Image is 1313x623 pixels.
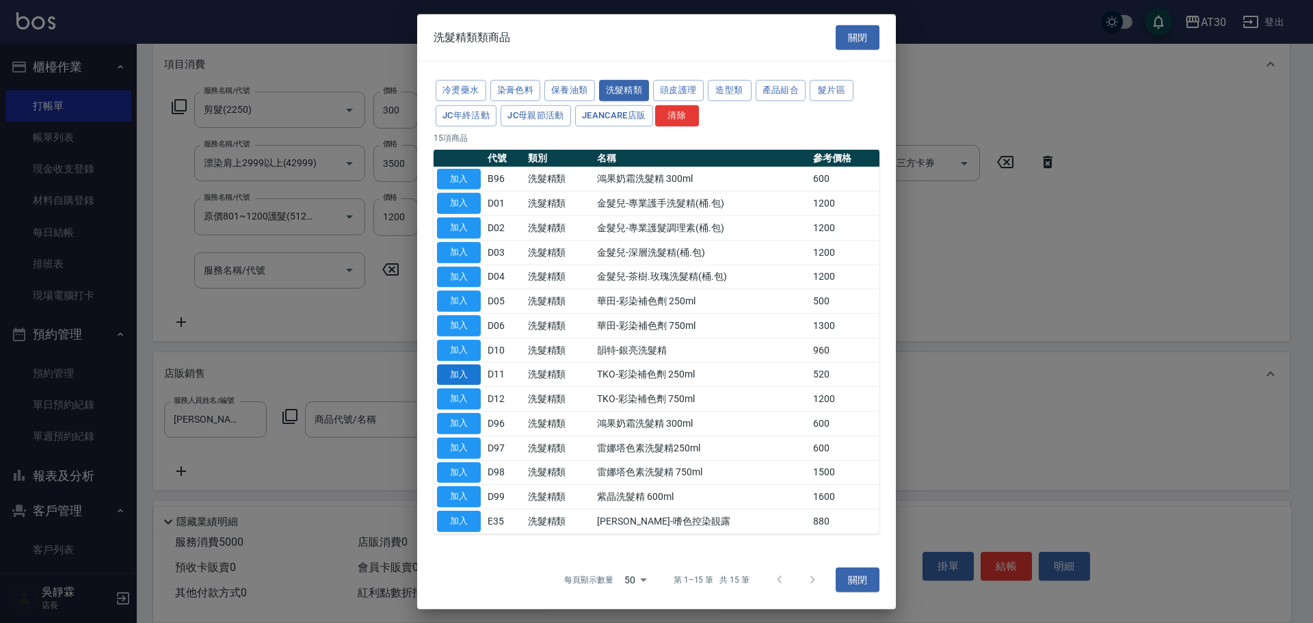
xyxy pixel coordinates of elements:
[437,486,481,507] button: 加入
[594,362,810,387] td: TKO-彩染補色劑 250ml
[653,80,704,101] button: 頭皮護理
[594,149,810,167] th: 名稱
[810,80,853,101] button: 髮片區
[484,436,525,460] td: D97
[484,265,525,289] td: D04
[708,80,752,101] button: 造型類
[437,193,481,214] button: 加入
[436,80,486,101] button: 冷燙藥水
[484,509,525,533] td: E35
[525,485,594,509] td: 洗髮精類
[836,25,879,50] button: 關閉
[484,460,525,485] td: D98
[437,438,481,459] button: 加入
[594,265,810,289] td: 金髮兒-茶樹.玫瑰洗髮精(桶.包)
[525,149,594,167] th: 類別
[674,574,750,586] p: 第 1–15 筆 共 15 筆
[525,215,594,240] td: 洗髮精類
[525,240,594,265] td: 洗髮精類
[575,105,653,127] button: JeanCare店販
[437,364,481,385] button: 加入
[544,80,595,101] button: 保養油類
[437,266,481,287] button: 加入
[594,289,810,314] td: 華田-彩染補色劑 250ml
[525,289,594,314] td: 洗髮精類
[594,485,810,509] td: 紫晶洗髮精 600ml
[434,131,879,144] p: 15 項商品
[756,80,806,101] button: 產品組合
[484,485,525,509] td: D99
[564,574,613,586] p: 每頁顯示數量
[437,242,481,263] button: 加入
[525,411,594,436] td: 洗髮精類
[437,291,481,312] button: 加入
[810,265,879,289] td: 1200
[437,388,481,410] button: 加入
[525,460,594,485] td: 洗髮精類
[525,387,594,412] td: 洗髮精類
[594,338,810,362] td: 韻特-銀亮洗髮精
[525,167,594,191] td: 洗髮精類
[810,191,879,216] td: 1200
[525,509,594,533] td: 洗髮精類
[836,567,879,592] button: 關閉
[810,240,879,265] td: 1200
[484,149,525,167] th: 代號
[484,215,525,240] td: D02
[437,168,481,189] button: 加入
[810,485,879,509] td: 1600
[525,313,594,338] td: 洗髮精類
[525,436,594,460] td: 洗髮精類
[594,509,810,533] td: [PERSON_NAME]-嗜色控染靚露
[810,509,879,533] td: 880
[619,561,652,598] div: 50
[810,167,879,191] td: 600
[599,80,650,101] button: 洗髮精類
[810,436,879,460] td: 600
[484,167,525,191] td: B96
[594,411,810,436] td: 鴻果奶霜洗髮精 300ml
[810,362,879,387] td: 520
[810,460,879,485] td: 1500
[437,217,481,239] button: 加入
[484,289,525,314] td: D05
[437,315,481,336] button: 加入
[810,215,879,240] td: 1200
[525,338,594,362] td: 洗髮精類
[436,105,496,127] button: JC年終活動
[484,240,525,265] td: D03
[525,265,594,289] td: 洗髮精類
[810,149,879,167] th: 參考價格
[594,215,810,240] td: 金髮兒-專業護髮調理素(桶.包)
[484,191,525,216] td: D01
[437,462,481,483] button: 加入
[594,167,810,191] td: 鴻果奶霜洗髮精 300ml
[484,411,525,436] td: D96
[501,105,571,127] button: JC母親節活動
[594,387,810,412] td: TKO-彩染補色劑 750ml
[810,338,879,362] td: 960
[810,411,879,436] td: 600
[484,362,525,387] td: D11
[484,387,525,412] td: D12
[594,240,810,265] td: 金髮兒-深層洗髮精(桶.包)
[484,338,525,362] td: D10
[484,313,525,338] td: D06
[810,313,879,338] td: 1300
[594,436,810,460] td: 雷娜塔色素洗髮精250ml
[810,387,879,412] td: 1200
[437,340,481,361] button: 加入
[437,511,481,532] button: 加入
[434,31,510,44] span: 洗髮精類類商品
[594,191,810,216] td: 金髮兒-專業護手洗髮精(桶.包)
[525,191,594,216] td: 洗髮精類
[655,105,699,127] button: 清除
[525,362,594,387] td: 洗髮精類
[490,80,541,101] button: 染膏色料
[594,460,810,485] td: 雷娜塔色素洗髮精 750ml
[594,313,810,338] td: 華田-彩染補色劑 750ml
[437,413,481,434] button: 加入
[810,289,879,314] td: 500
